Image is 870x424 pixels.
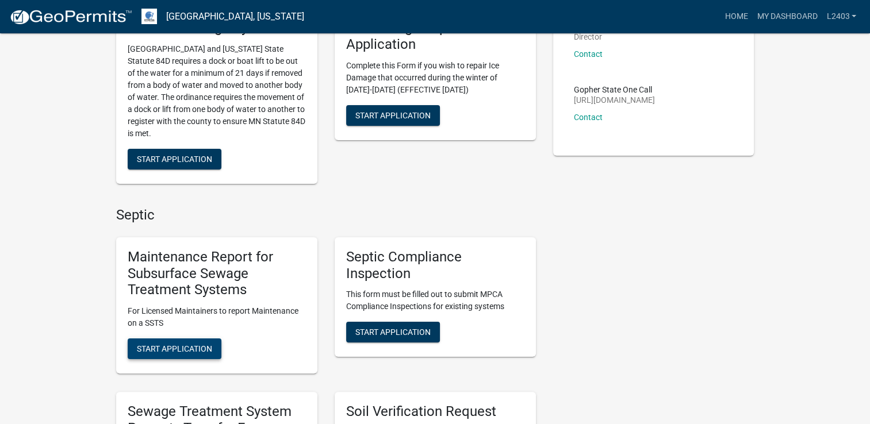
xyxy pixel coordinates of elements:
p: Gopher State One Call [574,86,655,94]
h5: Septic Compliance Inspection [346,249,524,282]
span: Start Application [137,155,212,164]
p: [GEOGRAPHIC_DATA] and [US_STATE] State Statute 84D requires a dock or boat lift to be out of the ... [128,43,306,140]
p: For Licensed Maintainers to report Maintenance on a SSTS [128,305,306,329]
a: L2403 [822,6,861,28]
button: Start Application [128,149,221,169]
span: Start Application [355,327,431,337]
a: Contact [574,113,603,122]
a: Home [720,6,752,28]
img: Otter Tail County, Minnesota [141,9,157,24]
span: Start Application [355,110,431,120]
a: My Dashboard [752,6,822,28]
button: Start Application [346,322,440,342]
h5: Soil Verification Request [346,403,524,420]
p: Complete this Form if you wish to repair Ice Damage that occurred during the winter of [DATE]-[DA... [346,60,524,96]
h4: Septic [116,207,536,223]
h5: Ice Damage Repair Application [346,20,524,53]
p: This form must be filled out to submit MPCA Compliance Inspections for existing systems [346,288,524,313]
button: Start Application [128,338,221,359]
span: Start Application [137,344,212,353]
p: Director [574,33,635,41]
a: Contact [574,49,603,59]
p: [URL][DOMAIN_NAME] [574,96,655,104]
button: Start Application [346,105,440,126]
a: [GEOGRAPHIC_DATA], [US_STATE] [166,7,304,26]
h5: Maintenance Report for Subsurface Sewage Treatment Systems [128,249,306,298]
